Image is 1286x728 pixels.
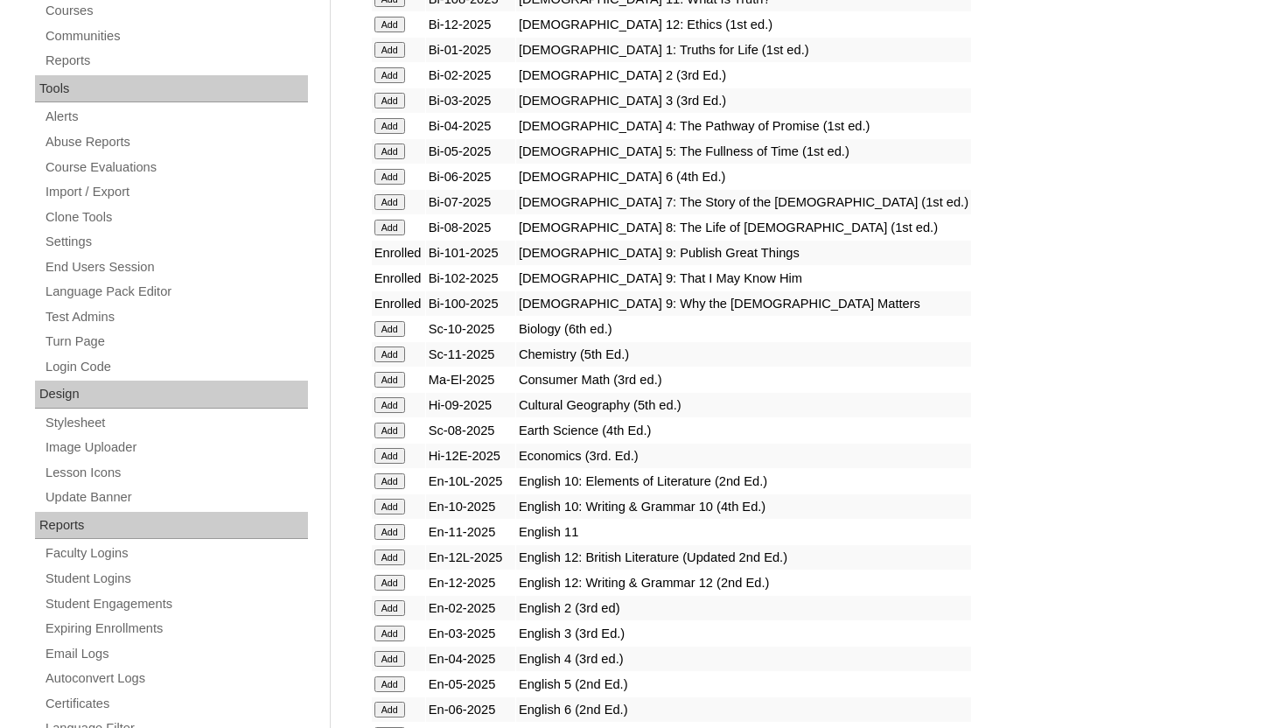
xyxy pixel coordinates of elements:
[516,520,971,544] td: English 11
[44,356,308,378] a: Login Code
[374,423,405,438] input: Add
[426,494,515,519] td: En-10-2025
[374,549,405,565] input: Add
[374,346,405,362] input: Add
[426,647,515,671] td: En-04-2025
[426,139,515,164] td: Bi-05-2025
[44,206,308,228] a: Clone Tools
[426,393,515,417] td: Hi-09-2025
[44,486,308,508] a: Update Banner
[44,106,308,128] a: Alerts
[374,524,405,540] input: Add
[374,575,405,591] input: Add
[516,621,971,646] td: English 3 (3rd Ed.)
[426,596,515,620] td: En-02-2025
[516,317,971,341] td: Biology (6th ed.)
[426,63,515,87] td: Bi-02-2025
[516,647,971,671] td: English 4 (3rd ed.)
[374,169,405,185] input: Add
[516,342,971,367] td: Chemistry (5th Ed.)
[44,256,308,278] a: End Users Session
[426,164,515,189] td: Bi-06-2025
[35,512,308,540] div: Reports
[426,190,515,214] td: Bi-07-2025
[516,494,971,519] td: English 10: Writing & Grammar 10 (4th Ed.)
[374,67,405,83] input: Add
[516,266,971,290] td: [DEMOGRAPHIC_DATA] 9: That I May Know Him
[516,672,971,696] td: English 5 (2nd Ed.)
[516,63,971,87] td: [DEMOGRAPHIC_DATA] 2 (3rd Ed.)
[426,444,515,468] td: Hi-12E-2025
[426,621,515,646] td: En-03-2025
[516,190,971,214] td: [DEMOGRAPHIC_DATA] 7: The Story of the [DEMOGRAPHIC_DATA] (1st ed.)
[426,520,515,544] td: En-11-2025
[516,241,971,265] td: [DEMOGRAPHIC_DATA] 9: Publish Great Things
[516,469,971,493] td: English 10: Elements of Literature (2nd Ed.)
[44,462,308,484] a: Lesson Icons
[372,266,425,290] td: Enrolled
[374,93,405,108] input: Add
[426,215,515,240] td: Bi-08-2025
[426,342,515,367] td: Sc-11-2025
[426,266,515,290] td: Bi-102-2025
[374,626,405,641] input: Add
[426,12,515,37] td: Bi-12-2025
[44,50,308,72] a: Reports
[44,593,308,615] a: Student Engagements
[426,114,515,138] td: Bi-04-2025
[372,291,425,316] td: Enrolled
[374,702,405,717] input: Add
[374,448,405,464] input: Add
[44,157,308,178] a: Course Evaluations
[44,412,308,434] a: Stylesheet
[426,570,515,595] td: En-12-2025
[374,473,405,489] input: Add
[44,693,308,715] a: Certificates
[44,25,308,47] a: Communities
[44,643,308,665] a: Email Logs
[44,542,308,564] a: Faculty Logins
[44,668,308,689] a: Autoconvert Logs
[374,42,405,58] input: Add
[374,499,405,514] input: Add
[44,331,308,353] a: Turn Page
[374,651,405,667] input: Add
[426,241,515,265] td: Bi-101-2025
[516,596,971,620] td: English 2 (3rd ed)
[426,545,515,570] td: En-12L-2025
[44,281,308,303] a: Language Pack Editor
[516,697,971,722] td: English 6 (2nd Ed.)
[516,545,971,570] td: English 12: British Literature (Updated 2nd Ed.)
[516,444,971,468] td: Economics (3rd. Ed.)
[516,38,971,62] td: [DEMOGRAPHIC_DATA] 1: Truths for Life (1st ed.)
[374,194,405,210] input: Add
[374,143,405,159] input: Add
[374,118,405,134] input: Add
[44,618,308,640] a: Expiring Enrollments
[516,291,971,316] td: [DEMOGRAPHIC_DATA] 9: Why the [DEMOGRAPHIC_DATA] Matters
[35,381,308,409] div: Design
[516,570,971,595] td: English 12: Writing & Grammar 12 (2nd Ed.)
[426,291,515,316] td: Bi-100-2025
[44,131,308,153] a: Abuse Reports
[516,164,971,189] td: [DEMOGRAPHIC_DATA] 6 (4th Ed.)
[516,88,971,113] td: [DEMOGRAPHIC_DATA] 3 (3rd Ed.)
[374,17,405,32] input: Add
[44,437,308,458] a: Image Uploader
[372,241,425,265] td: Enrolled
[426,38,515,62] td: Bi-01-2025
[374,676,405,692] input: Add
[44,231,308,253] a: Settings
[516,367,971,392] td: Consumer Math (3rd ed.)
[426,697,515,722] td: En-06-2025
[516,139,971,164] td: [DEMOGRAPHIC_DATA] 5: The Fullness of Time (1st ed.)
[516,393,971,417] td: Cultural Geography (5th ed.)
[374,321,405,337] input: Add
[44,568,308,590] a: Student Logins
[374,600,405,616] input: Add
[35,75,308,103] div: Tools
[516,114,971,138] td: [DEMOGRAPHIC_DATA] 4: The Pathway of Promise (1st ed.)
[426,317,515,341] td: Sc-10-2025
[516,215,971,240] td: [DEMOGRAPHIC_DATA] 8: The Life of [DEMOGRAPHIC_DATA] (1st ed.)
[426,367,515,392] td: Ma-El-2025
